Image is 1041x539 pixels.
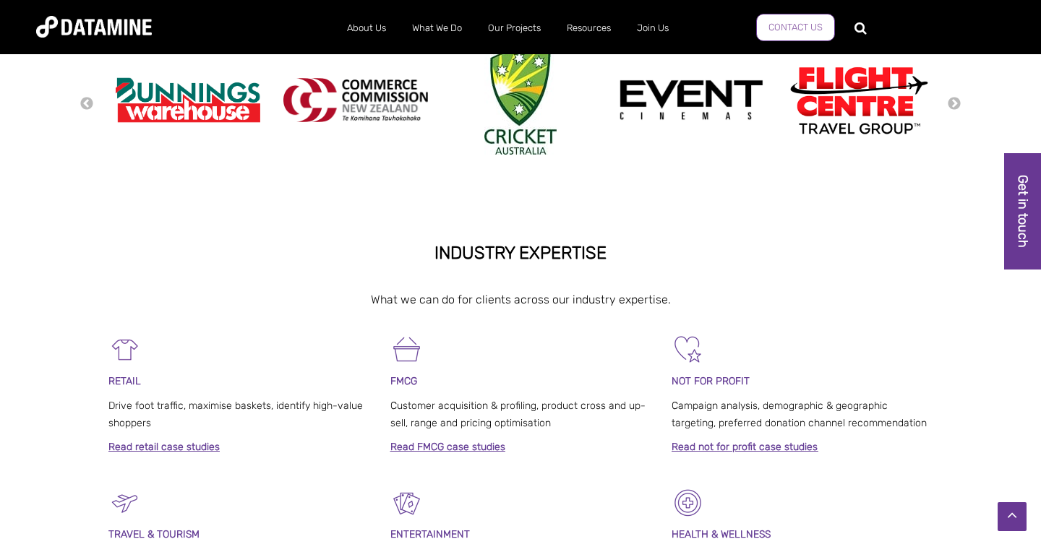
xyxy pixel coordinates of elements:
a: What We Do [399,9,475,47]
img: FMCG [390,333,423,366]
span: NOT FOR PROFIT [672,375,750,387]
a: Join Us [624,9,682,47]
a: Resources [554,9,624,47]
span: FMCG [390,375,417,387]
span: Drive foot traffic, maximise baskets, identify high-value shoppers [108,400,363,429]
img: Entertainment [390,486,423,519]
img: commercecommission [283,78,428,122]
a: Our Projects [475,9,554,47]
a: About Us [334,9,399,47]
button: Next [947,96,961,112]
a: Read retail case studies [108,441,220,453]
span: Campaign analysis, demographic & geographic targeting, preferred donation channel recommendation [672,400,927,429]
span: What we can do for clients across our industry expertise. [371,293,671,306]
img: event cinemas [619,79,763,121]
a: Read FMCG case studies [390,441,505,453]
img: Bunnings Warehouse [116,73,260,127]
span: RETAIL [108,375,141,387]
img: Travel & Tourism [108,486,141,519]
img: Not For Profit [672,333,704,366]
button: Previous [80,96,94,112]
a: Read not for profit case studies [672,441,818,453]
img: Healthcare [672,486,704,519]
a: Get in touch [1004,153,1041,269]
a: Contact Us [756,14,835,41]
strong: INDUSTRY EXPERTISE [434,243,607,263]
img: Flight Centre [787,63,931,137]
img: Cricket Australia [484,46,557,155]
img: Datamine [36,16,152,38]
span: Customer acquisition & profiling, product cross and up-sell, range and pricing optimisation [390,400,646,429]
img: Retail-1 [108,333,141,366]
